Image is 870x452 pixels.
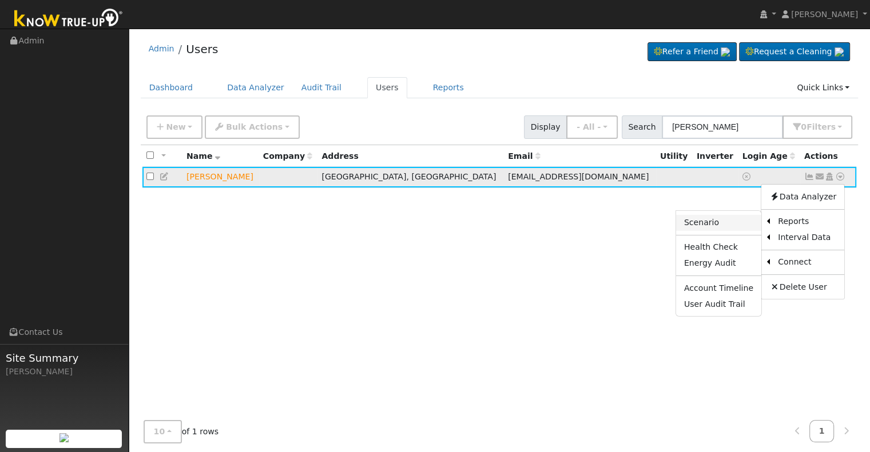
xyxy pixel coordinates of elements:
[59,433,69,442] img: retrieve
[804,150,852,162] div: Actions
[770,214,844,230] a: Reports
[835,47,844,57] img: retrieve
[835,171,845,183] a: Other actions
[742,172,753,181] a: No login access
[660,150,689,162] div: Utility
[721,47,730,57] img: retrieve
[676,239,761,255] a: Health Check Report
[263,151,312,161] span: Company name
[205,115,299,139] button: Bulk Actions
[144,420,182,443] button: 10
[742,151,795,161] span: Days since last login
[6,366,122,378] div: [PERSON_NAME]
[508,151,540,161] span: Email
[761,279,844,295] a: Delete User
[788,77,858,98] a: Quick Links
[293,77,350,98] a: Audit Trail
[6,350,122,366] span: Site Summary
[697,150,734,162] div: Inverter
[321,150,500,162] div: Address
[809,420,835,442] a: 1
[770,254,844,270] a: Connect
[622,115,662,139] span: Search
[739,42,850,62] a: Request a Cleaning
[317,167,504,188] td: [GEOGRAPHIC_DATA], [GEOGRAPHIC_DATA]
[144,420,219,443] span: of 1 rows
[804,172,815,181] a: Not connected
[166,122,185,131] span: New
[815,171,825,183] a: dougsci@hotmail.com
[367,77,407,98] a: Users
[508,172,649,181] span: [EMAIL_ADDRESS][DOMAIN_NAME]
[676,280,761,296] a: Account Timeline Report
[186,151,220,161] span: Name
[149,44,174,53] a: Admin
[9,6,129,32] img: Know True-Up
[524,115,567,139] span: Display
[824,172,835,181] a: Login As
[186,42,218,56] a: Users
[782,115,852,139] button: 0Filters
[566,115,618,139] button: - All -
[791,10,858,19] span: [PERSON_NAME]
[226,122,283,131] span: Bulk Actions
[647,42,737,62] a: Refer a Friend
[424,77,472,98] a: Reports
[761,189,844,205] a: Data Analyzer
[141,77,202,98] a: Dashboard
[676,215,761,231] a: Scenario Report
[160,172,170,181] a: Edit User
[154,427,165,436] span: 10
[146,115,203,139] button: New
[182,167,259,188] td: Lead
[831,122,835,131] span: s
[662,115,783,139] input: Search
[676,255,761,271] a: Energy Audit Report
[770,230,844,246] a: Interval Data
[676,296,761,312] a: User Audit Trail
[807,122,836,131] span: Filter
[219,77,293,98] a: Data Analyzer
